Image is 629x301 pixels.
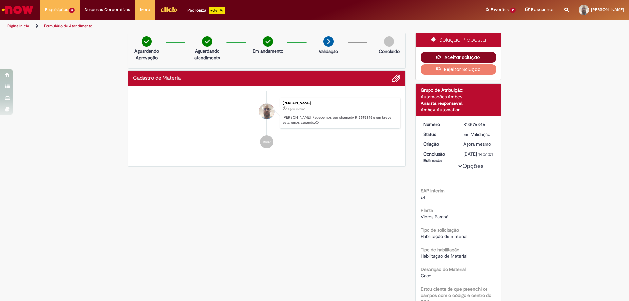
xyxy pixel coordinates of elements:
[418,131,459,138] dt: Status
[160,5,178,14] img: click_logo_yellow_360x200.png
[209,7,225,14] p: +GenAi
[421,100,496,106] div: Analista responsável:
[133,91,400,155] ul: Histórico de tíquete
[421,227,459,233] b: Tipo de solicitação
[288,107,305,111] span: Agora mesmo
[463,131,494,138] div: Em Validação
[421,93,496,100] div: Automações Ambev
[323,36,334,47] img: arrow-next.png
[187,7,225,14] div: Padroniza
[531,7,555,13] span: Rascunhos
[283,115,397,125] p: [PERSON_NAME]! Recebemos seu chamado R13576346 e em breve estaremos atuando.
[463,141,491,147] span: Agora mesmo
[85,7,130,13] span: Despesas Corporativas
[283,101,397,105] div: [PERSON_NAME]
[263,36,273,47] img: check-circle-green.png
[202,36,212,47] img: check-circle-green.png
[1,3,34,16] img: ServiceNow
[319,48,338,55] p: Validação
[416,33,501,47] div: Solução Proposta
[69,8,75,13] span: 3
[45,7,68,13] span: Requisições
[140,7,150,13] span: More
[421,253,467,259] span: Habilitação de Material
[191,48,223,61] p: Aguardando atendimento
[379,48,400,55] p: Concluído
[510,8,516,13] span: 2
[133,75,182,81] h2: Cadastro de Material Histórico de tíquete
[392,74,400,83] button: Adicionar anexos
[463,121,494,128] div: R13576346
[421,188,445,194] b: SAP Interim
[288,107,305,111] time: 29/09/2025 11:50:54
[525,7,555,13] a: Rascunhos
[7,23,30,28] a: Página inicial
[259,104,274,119] div: Thiago Carvalho De Paiva
[421,214,448,220] span: Vidros Paraná
[421,194,425,200] span: s4
[421,87,496,93] div: Grupo de Atribuição:
[421,247,459,253] b: Tipo de habilitação
[253,48,283,54] p: Em andamento
[421,64,496,75] button: Rejeitar Solução
[421,207,433,213] b: Planta
[384,36,394,47] img: img-circle-grey.png
[491,7,509,13] span: Favoritos
[463,141,494,147] div: 29/09/2025 11:50:54
[421,234,467,239] span: Habilitação de material
[421,52,496,63] button: Aceitar solução
[463,151,494,157] div: [DATE] 14:51:01
[591,7,624,12] span: [PERSON_NAME]
[142,36,152,47] img: check-circle-green.png
[133,98,400,129] li: Thiago Carvalho De Paiva
[5,20,414,32] ul: Trilhas de página
[418,141,459,147] dt: Criação
[421,266,466,272] b: Descrição do Material
[421,273,431,279] span: Caco
[418,151,459,164] dt: Conclusão Estimada
[463,141,491,147] time: 29/09/2025 11:50:54
[44,23,92,28] a: Formulário de Atendimento
[418,121,459,128] dt: Número
[421,106,496,113] div: Ambev Automation
[131,48,162,61] p: Aguardando Aprovação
